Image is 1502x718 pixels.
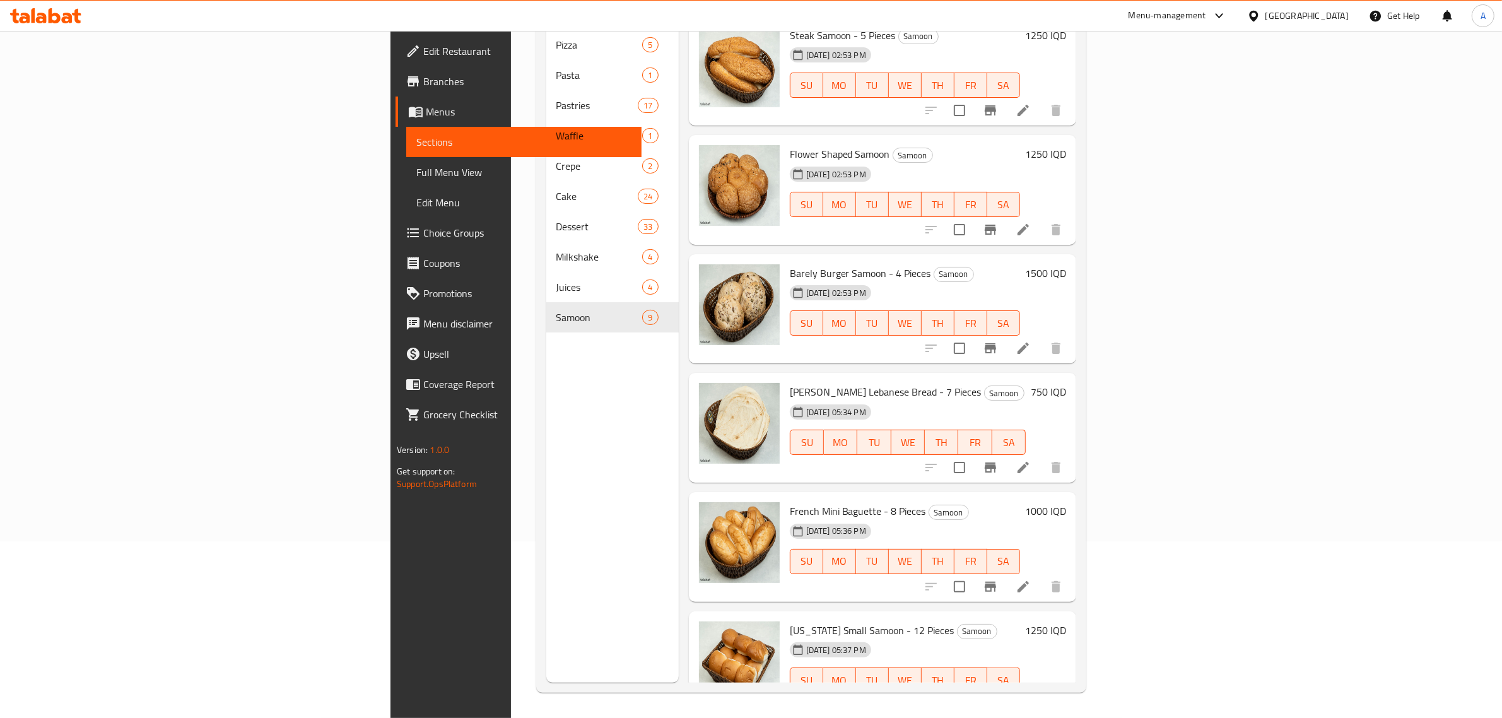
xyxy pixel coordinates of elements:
[861,196,884,214] span: TU
[423,316,631,331] span: Menu disclaimer
[546,302,679,333] div: Samoon9
[929,505,969,520] div: Samoon
[1041,452,1071,483] button: delete
[801,287,871,299] span: [DATE] 02:53 PM
[423,407,631,422] span: Grocery Checklist
[954,73,987,98] button: FR
[889,310,922,336] button: WE
[975,333,1006,363] button: Branch-specific-item
[828,671,851,690] span: MO
[946,216,973,243] span: Select to update
[1016,341,1031,356] a: Edit menu item
[861,671,884,690] span: TU
[898,29,939,44] div: Samoon
[828,76,851,95] span: MO
[1016,579,1031,594] a: Edit menu item
[643,251,657,263] span: 4
[934,267,974,282] div: Samoon
[642,310,658,325] div: items
[893,148,933,163] div: Samoon
[397,442,428,458] span: Version:
[1265,9,1349,23] div: [GEOGRAPHIC_DATA]
[790,668,823,693] button: SU
[396,369,642,399] a: Coverage Report
[556,280,643,295] span: Juices
[790,144,890,163] span: Flower Shaped Samoon
[975,572,1006,602] button: Branch-specific-item
[423,225,631,240] span: Choice Groups
[423,74,631,89] span: Branches
[899,29,938,44] span: Samoon
[959,314,982,333] span: FR
[975,95,1006,126] button: Branch-specific-item
[426,104,631,119] span: Menus
[934,267,973,281] span: Samoon
[922,310,954,336] button: TH
[556,158,643,174] span: Crepe
[546,151,679,181] div: Crepe2
[894,76,917,95] span: WE
[642,158,658,174] div: items
[638,219,658,234] div: items
[643,281,657,293] span: 4
[1025,502,1066,520] h6: 1000 IQD
[423,346,631,362] span: Upsell
[556,310,643,325] span: Samoon
[828,196,851,214] span: MO
[430,442,449,458] span: 1.0.0
[987,549,1020,574] button: SA
[801,525,871,537] span: [DATE] 05:36 PM
[699,502,780,583] img: French Mini Baguette - 8 Pieces
[958,430,992,455] button: FR
[856,310,889,336] button: TU
[546,30,679,60] div: Pizza5
[638,100,657,112] span: 17
[643,130,657,142] span: 1
[889,549,922,574] button: WE
[643,39,657,51] span: 5
[638,221,657,233] span: 33
[927,671,949,690] span: TH
[975,215,1006,245] button: Branch-specific-item
[795,314,818,333] span: SU
[927,314,949,333] span: TH
[556,37,643,52] span: Pizza
[638,189,658,204] div: items
[638,191,657,203] span: 24
[959,552,982,570] span: FR
[954,310,987,336] button: FR
[423,256,631,271] span: Coupons
[397,463,455,480] span: Get support on:
[987,192,1020,217] button: SA
[795,433,819,452] span: SU
[396,278,642,309] a: Promotions
[638,98,658,113] div: items
[922,549,954,574] button: TH
[790,549,823,574] button: SU
[925,430,958,455] button: TH
[856,668,889,693] button: TU
[642,68,658,83] div: items
[987,73,1020,98] button: SA
[927,552,949,570] span: TH
[929,505,968,520] span: Samoon
[546,121,679,151] div: Waffle1
[801,49,871,61] span: [DATE] 02:53 PM
[857,430,891,455] button: TU
[406,127,642,157] a: Sections
[790,73,823,98] button: SU
[992,76,1015,95] span: SA
[894,314,917,333] span: WE
[823,549,856,574] button: MO
[416,165,631,180] span: Full Menu View
[1025,621,1066,639] h6: 1250 IQD
[1041,95,1071,126] button: delete
[556,128,643,143] span: Waffle
[699,621,780,702] img: Kentucky Small Samoon - 12 Pieces
[643,160,657,172] span: 2
[556,98,638,113] span: Pastries
[396,339,642,369] a: Upsell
